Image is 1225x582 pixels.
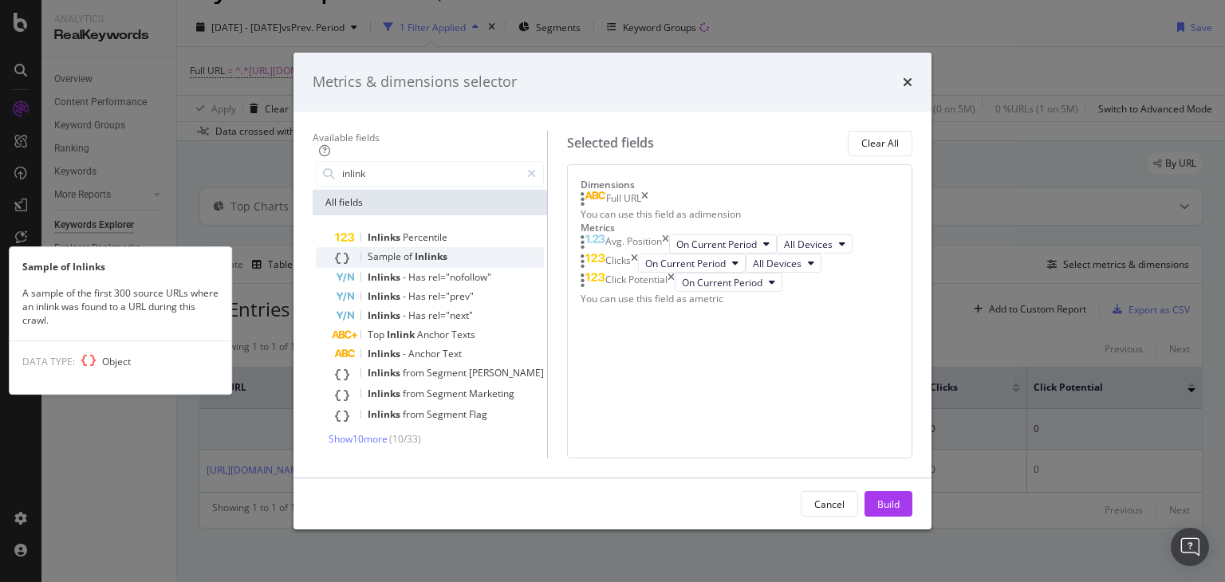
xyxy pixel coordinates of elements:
span: Inlinks [368,407,403,421]
div: times [641,191,648,207]
div: modal [293,53,932,529]
div: Sample of Inlinks [10,260,231,273]
span: Text [443,347,462,360]
span: Segment [427,366,469,379]
div: times [662,234,669,254]
div: Click PotentialtimesOn Current Period [581,273,899,292]
span: On Current Period [645,256,726,269]
span: Segment [427,387,469,400]
span: Has [408,270,428,284]
div: Selected fields [567,134,654,152]
span: [PERSON_NAME] [469,366,544,379]
div: Metrics & dimensions selector [313,72,517,92]
span: Inlinks [368,387,403,400]
span: - [403,289,408,303]
button: Build [865,491,912,517]
div: times [631,254,638,273]
span: Has [408,309,428,322]
span: On Current Period [682,275,762,289]
span: ( 10 / 33 ) [389,432,421,446]
button: Cancel [801,491,858,517]
button: On Current Period [669,234,777,254]
div: You can use this field as a dimension [581,207,899,221]
span: - [403,270,408,284]
div: times [668,273,675,292]
button: All Devices [777,234,853,254]
span: - [403,309,408,322]
span: All Devices [784,237,833,250]
span: Sample [368,250,404,263]
div: A sample of the first 300 source URLs where an inlink was found to a URL during this crawl. [10,286,231,327]
span: from [403,407,427,421]
span: Inlinks [368,366,403,379]
span: Inlinks [368,230,403,244]
div: Metrics [581,221,899,234]
div: times [903,72,912,92]
button: On Current Period [675,273,782,292]
div: Cancel [814,497,845,510]
div: Click Potential [605,273,668,292]
span: Marketing [469,387,514,400]
span: DATA TYPE: [22,355,75,368]
span: Flag [469,407,487,421]
span: Inlinks [415,250,447,263]
div: Avg. PositiontimesOn Current PeriodAll Devices [581,234,899,254]
span: Texts [451,328,475,341]
span: Show 10 more [329,432,388,446]
div: Clear All [861,136,899,150]
span: Inlinks [368,309,403,322]
span: On Current Period [676,237,757,250]
div: Avg. Position [605,234,662,254]
input: Search by field name [341,162,520,186]
span: from [403,387,427,400]
div: All fields [313,190,547,215]
span: Object [102,355,131,368]
span: Segment [427,407,469,421]
span: All Devices [753,256,802,269]
span: rel="prev" [428,289,474,303]
div: Build [877,497,900,510]
span: Inlink [387,328,417,341]
span: rel="next" [428,309,473,322]
span: Top [368,328,387,341]
span: Inlinks [368,347,403,360]
button: All Devices [746,254,821,273]
span: - [403,347,408,360]
div: Open Intercom Messenger [1171,528,1209,566]
span: of [404,250,415,263]
span: Anchor [417,328,451,341]
span: Has [408,289,428,303]
button: Clear All [848,131,912,156]
div: Available fields [313,131,547,144]
div: You can use this field as a metric [581,292,899,305]
span: Anchor [408,347,443,360]
div: Full URLtimes [581,191,899,207]
div: Full URL [606,191,641,207]
span: Percentile [403,230,447,244]
div: Clicks [605,254,631,273]
span: Inlinks [368,270,403,284]
span: from [403,366,427,379]
span: Inlinks [368,289,403,303]
span: rel="nofollow" [428,270,491,284]
div: ClickstimesOn Current PeriodAll Devices [581,254,899,273]
div: Dimensions [581,178,899,191]
button: On Current Period [638,254,746,273]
